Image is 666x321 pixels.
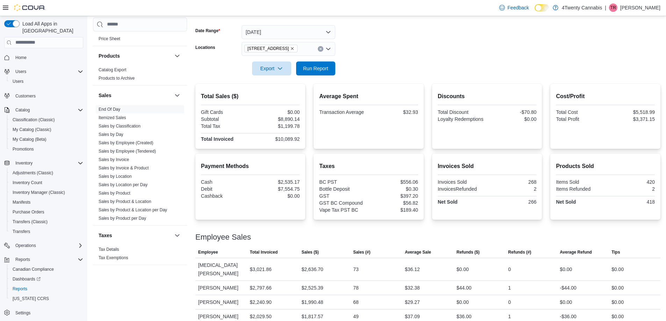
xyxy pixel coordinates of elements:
div: -$44.00 [560,284,576,292]
span: Adjustments (Classic) [13,170,53,176]
span: Catalog [15,107,30,113]
button: Clear input [318,46,323,52]
h2: Taxes [319,162,418,170]
div: Transaction Average [319,109,367,115]
span: Tax Details [99,247,119,252]
span: Transfers (Classic) [13,219,48,225]
strong: Net Sold [438,199,458,205]
div: 68 [353,298,359,306]
button: [US_STATE] CCRS [7,294,86,304]
div: $44.00 [457,284,472,292]
span: Reports [15,257,30,262]
a: Sales by Product per Day [99,216,146,221]
button: Adjustments (Classic) [7,168,86,178]
span: 3441 Kingsway Ave [244,45,298,52]
span: Sales by Day [99,132,123,137]
button: Catalog [13,106,33,114]
div: Sales [93,105,187,225]
button: Export [252,61,291,75]
div: $32.38 [405,284,420,292]
a: Sales by Product & Location per Day [99,207,167,212]
div: $29.27 [405,298,420,306]
p: [PERSON_NAME] [620,3,660,12]
button: My Catalog (Beta) [7,134,86,144]
button: Inventory [1,158,86,168]
span: Inventory Manager (Classic) [10,188,83,197]
div: $0.00 [611,312,624,321]
button: Reports [13,255,33,264]
span: Canadian Compliance [13,267,54,272]
div: Vape Tax PST BC [319,207,367,213]
span: Transfers [10,227,83,236]
div: Items Refunded [556,186,604,192]
span: Purchase Orders [10,208,83,216]
a: Inventory Manager (Classic) [10,188,68,197]
div: $1,990.48 [301,298,323,306]
a: Customers [13,92,38,100]
span: Inventory [15,160,33,166]
span: Run Report [303,65,328,72]
span: Average Sale [405,249,431,255]
span: Adjustments (Classic) [10,169,83,177]
span: Reports [13,286,27,292]
div: $1,199.78 [252,123,300,129]
span: Catalog Export [99,67,126,73]
span: [US_STATE] CCRS [13,296,49,301]
span: Tips [611,249,620,255]
div: $2,797.66 [250,284,272,292]
span: Average Refund [560,249,592,255]
strong: Net Sold [556,199,576,205]
div: $2,535.17 [252,179,300,185]
span: Refunds ($) [457,249,480,255]
button: [DATE] [242,25,335,39]
a: [US_STATE] CCRS [10,294,52,303]
div: $0.00 [252,109,300,115]
div: 0 [508,298,511,306]
div: Items Sold [556,179,604,185]
a: Classification (Classic) [10,116,58,124]
span: Sales by Location per Day [99,182,148,188]
div: Products [93,66,187,85]
button: Products [173,52,181,60]
button: Purchase Orders [7,207,86,217]
a: Canadian Compliance [10,265,57,273]
div: 78 [353,284,359,292]
h2: Payment Methods [201,162,300,170]
a: Reports [10,285,30,293]
div: InvoicesRefunded [438,186,486,192]
span: TR [610,3,616,12]
a: End Of Day [99,107,120,112]
span: Sales (#) [353,249,370,255]
div: 1 [508,284,511,292]
div: $36.12 [405,265,420,273]
h3: Products [99,52,120,59]
div: $2,636.70 [301,265,323,273]
div: $3,371.15 [607,116,655,122]
span: Users [10,77,83,86]
button: Canadian Compliance [7,264,86,274]
span: Sales by Employee (Created) [99,140,153,146]
div: $3,021.86 [250,265,272,273]
button: Customers [1,90,86,101]
div: 420 [607,179,655,185]
a: Promotions [10,145,37,153]
div: $0.00 [560,298,572,306]
div: -$36.00 [560,312,576,321]
button: Taxes [173,231,181,240]
span: Home [15,55,27,60]
h2: Discounts [438,92,537,101]
span: Sales by Product [99,190,130,196]
div: 418 [607,199,655,205]
span: My Catalog (Classic) [10,125,83,134]
label: Locations [195,45,215,50]
a: Inventory Count [10,178,45,187]
div: $56.82 [370,200,418,206]
span: Feedback [508,4,529,11]
a: Tax Exemptions [99,255,128,260]
span: Manifests [13,199,30,205]
div: $37.09 [405,312,420,321]
p: 4Twenty Cannabis [562,3,602,12]
div: $189.40 [370,207,418,213]
button: Remove 3441 Kingsway Ave from selection in this group [290,46,294,51]
span: Canadian Compliance [10,265,83,273]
